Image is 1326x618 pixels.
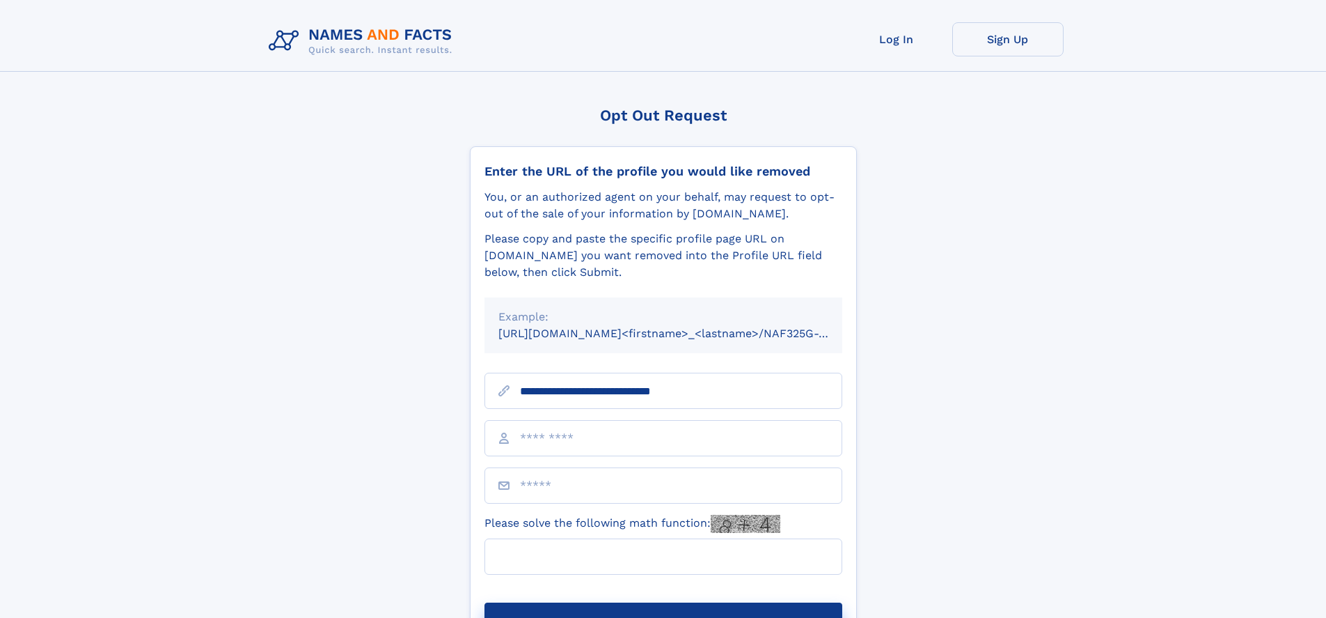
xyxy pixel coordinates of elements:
img: Logo Names and Facts [263,22,464,60]
small: [URL][DOMAIN_NAME]<firstname>_<lastname>/NAF325G-xxxxxxxx [498,327,869,340]
div: Opt Out Request [470,107,857,124]
label: Please solve the following math function: [484,515,780,533]
div: Enter the URL of the profile you would like removed [484,164,842,179]
div: Example: [498,309,828,325]
div: Please copy and paste the specific profile page URL on [DOMAIN_NAME] you want removed into the Pr... [484,231,842,281]
a: Log In [841,22,952,56]
a: Sign Up [952,22,1064,56]
div: You, or an authorized agent on your behalf, may request to opt-out of the sale of your informatio... [484,189,842,222]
